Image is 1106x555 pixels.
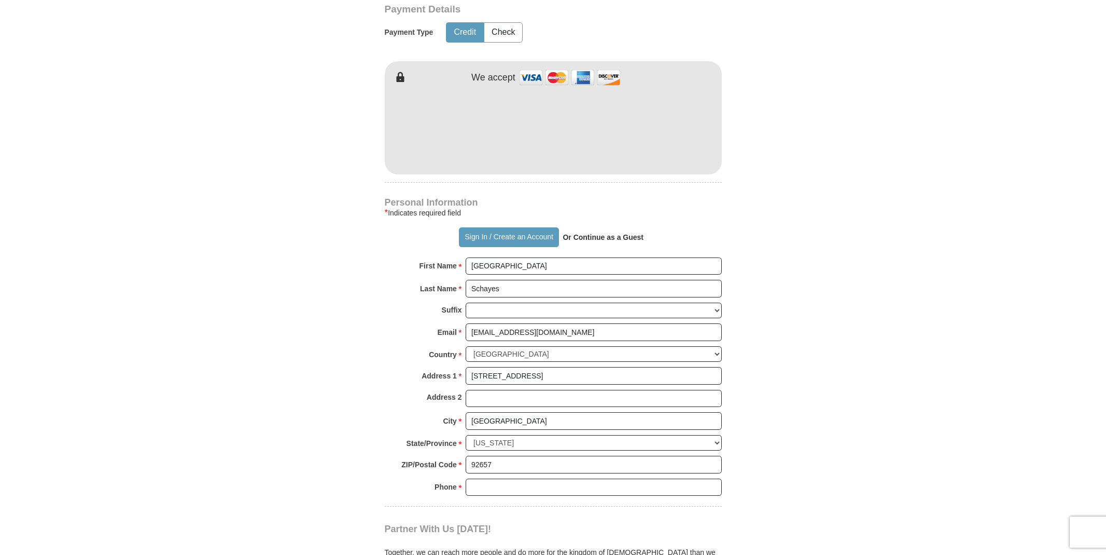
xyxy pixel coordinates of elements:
[422,369,457,383] strong: Address 1
[385,4,649,16] h3: Payment Details
[420,281,457,296] strong: Last Name
[385,207,722,219] div: Indicates required field
[407,436,457,451] strong: State/Province
[442,303,462,317] strong: Suffix
[419,259,457,273] strong: First Name
[446,23,483,42] button: Credit
[385,198,722,207] h4: Personal Information
[443,414,456,428] strong: City
[438,325,457,340] strong: Email
[484,23,522,42] button: Check
[435,480,457,494] strong: Phone
[385,28,433,37] h5: Payment Type
[471,72,515,84] h4: We accept
[518,66,622,89] img: credit cards accepted
[401,457,457,472] strong: ZIP/Postal Code
[385,524,492,534] span: Partner With Us [DATE]!
[427,390,462,404] strong: Address 2
[563,233,643,241] strong: Or Continue as a Guest
[429,347,457,362] strong: Country
[459,227,559,247] button: Sign In / Create an Account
